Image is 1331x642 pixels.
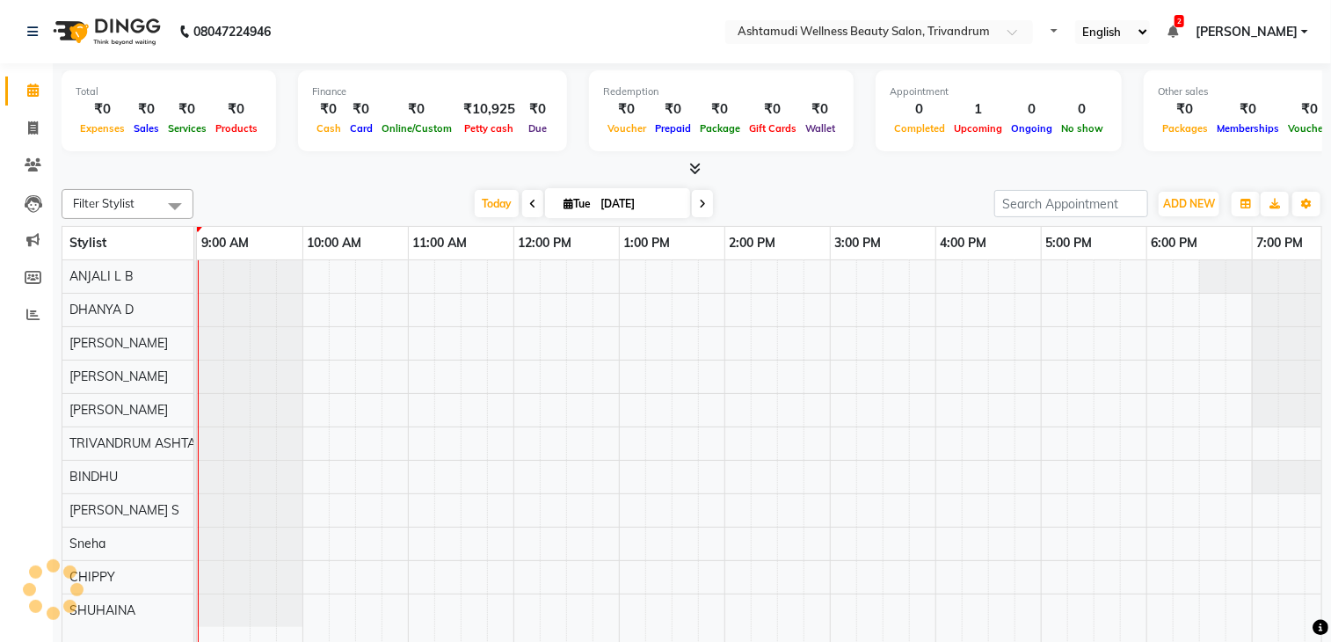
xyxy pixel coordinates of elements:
[745,99,801,120] div: ₹0
[936,230,992,256] a: 4:00 PM
[949,99,1007,120] div: 1
[129,122,164,135] span: Sales
[409,230,472,256] a: 11:00 AM
[1212,99,1284,120] div: ₹0
[1158,122,1212,135] span: Packages
[69,569,115,585] span: CHIPPY
[164,99,211,120] div: ₹0
[1057,122,1108,135] span: No show
[603,122,651,135] span: Voucher
[76,99,129,120] div: ₹0
[377,122,456,135] span: Online/Custom
[69,435,228,451] span: TRIVANDRUM ASHTAMUDI
[890,99,949,120] div: 0
[603,84,840,99] div: Redemption
[345,122,377,135] span: Card
[1147,230,1203,256] a: 6:00 PM
[312,99,345,120] div: ₹0
[651,99,695,120] div: ₹0
[514,230,577,256] a: 12:00 PM
[1042,230,1097,256] a: 5:00 PM
[1253,230,1308,256] a: 7:00 PM
[69,602,135,618] span: SHUHAINA
[475,190,519,217] span: Today
[303,230,367,256] a: 10:00 AM
[1007,122,1057,135] span: Ongoing
[73,196,135,210] span: Filter Stylist
[1175,15,1184,27] span: 2
[129,99,164,120] div: ₹0
[69,302,134,317] span: DHANYA D
[620,230,675,256] a: 1:00 PM
[890,84,1108,99] div: Appointment
[211,99,262,120] div: ₹0
[345,99,377,120] div: ₹0
[193,7,271,56] b: 08047224946
[1057,99,1108,120] div: 0
[725,230,781,256] a: 2:00 PM
[197,230,253,256] a: 9:00 AM
[1167,24,1178,40] a: 2
[595,191,683,217] input: 2025-09-02
[603,99,651,120] div: ₹0
[949,122,1007,135] span: Upcoming
[695,122,745,135] span: Package
[69,469,118,485] span: BINDHU
[1212,122,1284,135] span: Memberships
[651,122,695,135] span: Prepaid
[890,122,949,135] span: Completed
[69,402,168,418] span: [PERSON_NAME]
[312,84,553,99] div: Finance
[69,268,134,284] span: ANJALI L B
[745,122,801,135] span: Gift Cards
[1196,23,1298,41] span: [PERSON_NAME]
[69,536,105,551] span: Sneha
[164,122,211,135] span: Services
[1158,99,1212,120] div: ₹0
[801,122,840,135] span: Wallet
[69,235,106,251] span: Stylist
[69,368,168,384] span: [PERSON_NAME]
[312,122,345,135] span: Cash
[1163,197,1215,210] span: ADD NEW
[994,190,1148,217] input: Search Appointment
[45,7,165,56] img: logo
[1159,192,1219,216] button: ADD NEW
[1007,99,1057,120] div: 0
[831,230,886,256] a: 3:00 PM
[76,84,262,99] div: Total
[377,99,456,120] div: ₹0
[69,502,179,518] span: [PERSON_NAME] S
[211,122,262,135] span: Products
[461,122,519,135] span: Petty cash
[524,122,551,135] span: Due
[522,99,553,120] div: ₹0
[76,122,129,135] span: Expenses
[801,99,840,120] div: ₹0
[695,99,745,120] div: ₹0
[559,197,595,210] span: Tue
[456,99,522,120] div: ₹10,925
[69,335,168,351] span: [PERSON_NAME]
